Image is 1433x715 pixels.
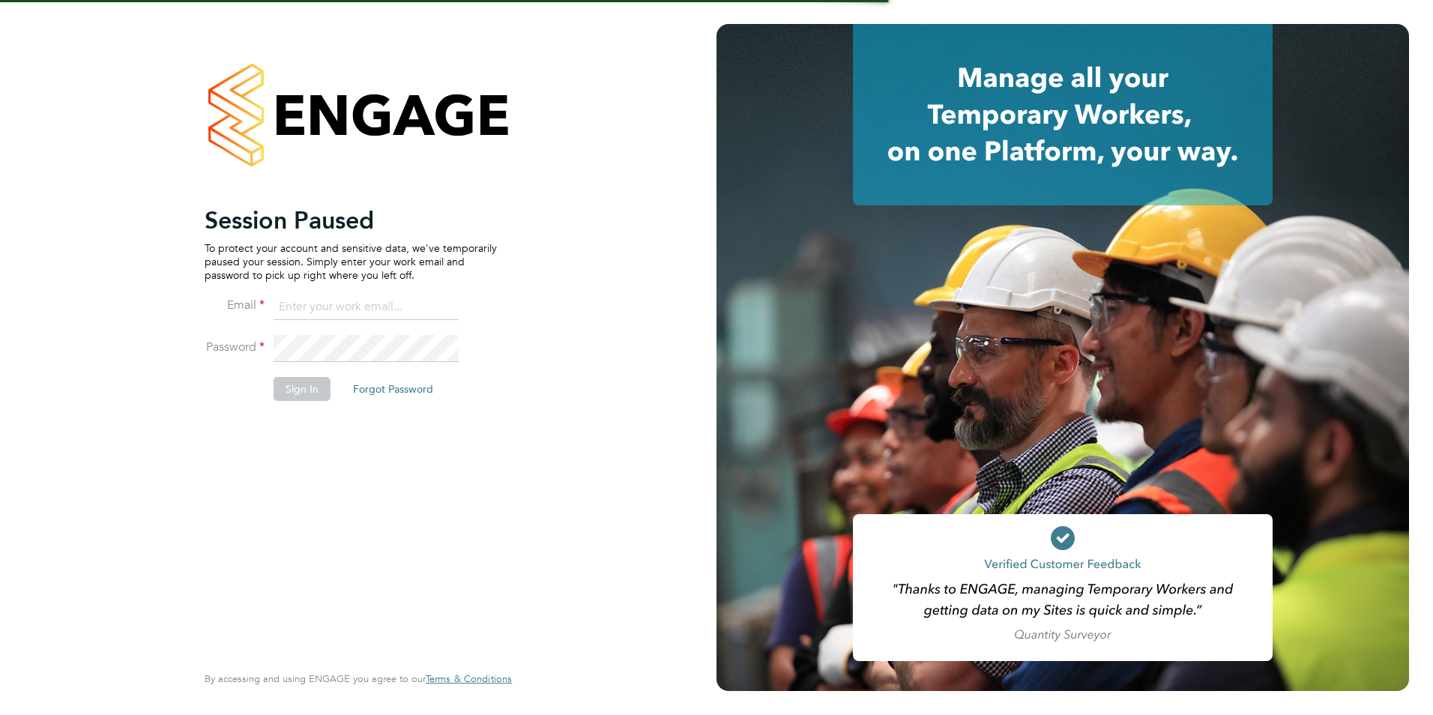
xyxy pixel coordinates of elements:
label: Password [205,340,265,355]
button: Sign In [274,377,331,401]
a: Terms & Conditions [426,673,512,685]
span: By accessing and using ENGAGE you agree to our [205,672,512,685]
p: To protect your account and sensitive data, we've temporarily paused your session. Simply enter y... [205,241,497,283]
button: Forgot Password [341,377,445,401]
h2: Session Paused [205,205,497,235]
input: Enter your work email... [274,294,459,321]
span: Terms & Conditions [426,672,512,685]
label: Email [205,298,265,313]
